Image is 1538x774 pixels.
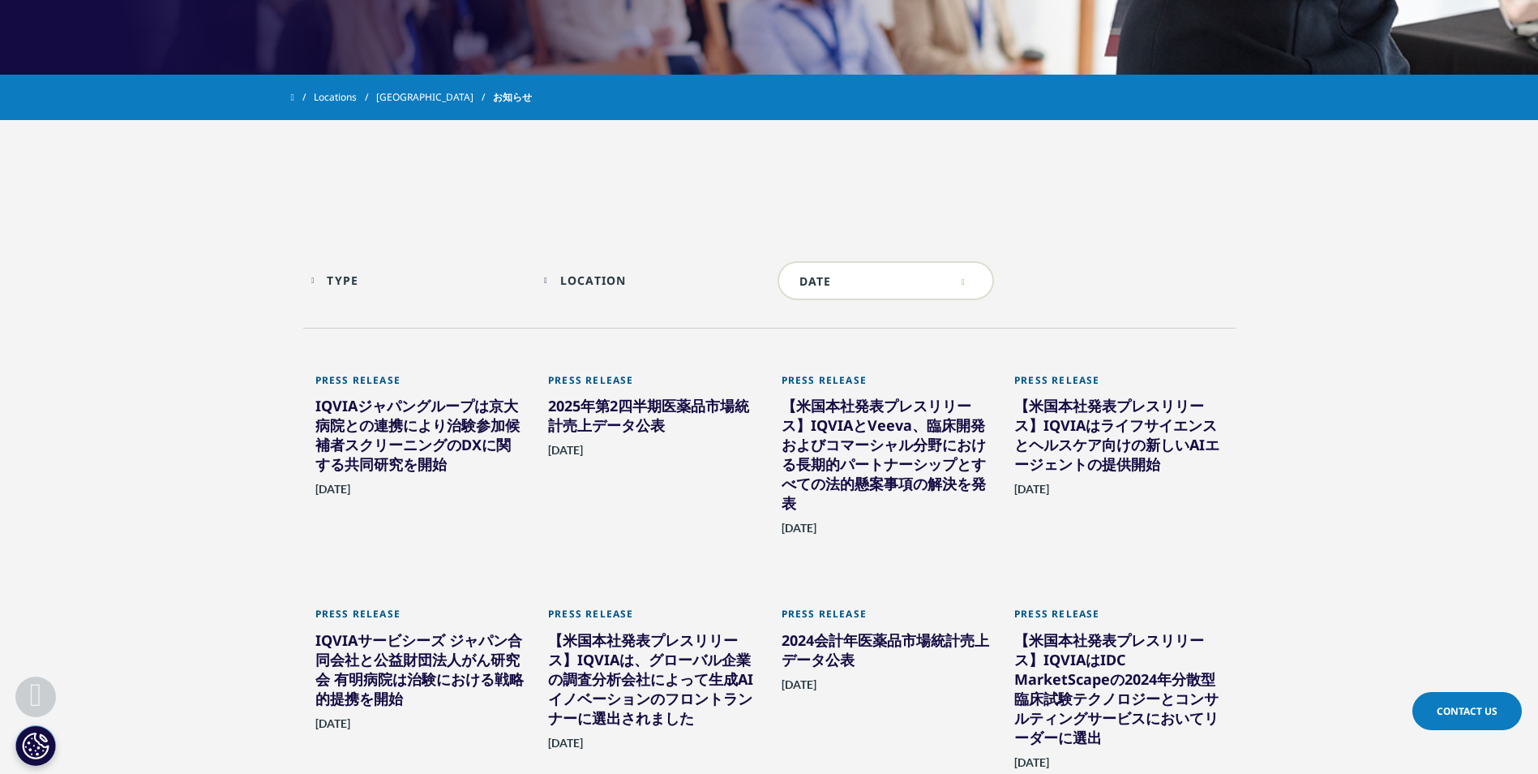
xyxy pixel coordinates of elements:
span: [DATE] [782,521,816,544]
a: Contact Us [1412,692,1522,730]
div: Press Release [548,374,757,396]
div: 【米国本社発表プレスリリース】IQVIAは、グローバル企業の調査分析会社によって生成AIイノベーションのフロントランナーに選出されました [548,630,757,734]
div: 2025年第2四半期医薬品市場統計売上データ公表 [548,396,757,441]
input: DATE [778,261,995,300]
div: Press Release [1014,608,1223,630]
span: [DATE] [315,482,350,505]
button: Cookie 設定 [15,725,56,766]
span: [DATE] [1014,482,1049,505]
div: Press Release [548,608,757,630]
div: Press Release [1014,374,1223,396]
span: Contact Us [1437,704,1497,718]
span: [DATE] [315,716,350,740]
div: 【米国本社発表プレスリリース】IQVIAはライフサイエンスとヘルスケア向けの新しいAIエージェントの提供開始 [1014,396,1223,480]
div: Press Release [315,374,525,396]
span: お知らせ [493,83,532,112]
div: Press Release [782,608,991,630]
div: Press Release [315,608,525,630]
span: [DATE] [548,736,583,759]
div: 【米国本社発表プレスリリース】IQVIAはIDC MarketScapeの2024年分散型臨床試験テクノロジーとコンサルティングサービスにおいてリーダーに選出 [1014,630,1223,754]
a: Locations [314,83,376,112]
div: 2024会計年医薬品市場統計売上データ公表 [782,630,991,676]
div: Location facet. [560,273,627,288]
div: Type facet. [327,273,358,288]
div: IQVIAジャパングループは京大病院との連携により治験参加候補者スクリーニングのDXに関する共同研究を開始 [315,396,525,480]
div: IQVIAサービシーズ ジャパン合同会社と公益財団法人がん研究会 有明病院は治験における戦略的提携を開始 [315,630,525,715]
div: Press Release [782,374,991,396]
div: 【米国本社発表プレスリリース】IQVIAとVeeva、臨床開発およびコマーシャル分野における長期的パートナーシップとすべての法的懸案事項の解決を発表 [782,396,991,519]
span: [DATE] [548,443,583,467]
span: [DATE] [782,677,816,701]
a: [GEOGRAPHIC_DATA] [376,83,493,112]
